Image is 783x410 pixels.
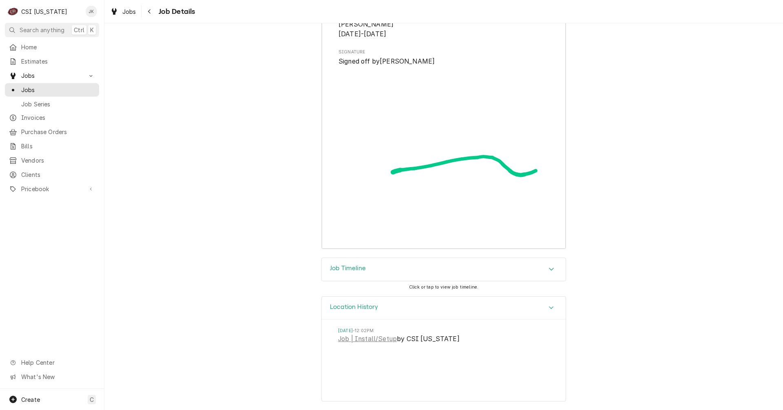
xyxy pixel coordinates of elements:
span: Invoices [21,113,95,122]
button: Accordion Details Expand Trigger [322,297,566,320]
h3: Location History [330,303,378,311]
a: Purchase Orders [5,125,99,139]
em: [DATE] [338,328,353,333]
span: Help Center [21,358,94,367]
span: Job Details [156,6,195,17]
a: Home [5,40,99,54]
a: Go to What's New [5,370,99,384]
span: Pricebook [21,185,83,193]
a: Vendors [5,154,99,167]
span: Purchase Orders [21,128,95,136]
a: Job Series [5,97,99,111]
a: Jobs [5,83,99,97]
div: Accordion Header [322,258,566,281]
span: K [90,26,94,34]
div: Job Timeline [321,258,566,281]
span: Timestamp [338,328,549,334]
a: Job | Install/Setup [338,334,397,344]
li: Event [338,328,549,355]
span: Event String [338,334,549,346]
span: Signature [338,49,549,55]
span: Signed Off By [338,57,549,66]
img: Signature [338,66,549,231]
a: Jobs [107,5,139,18]
span: Jobs [21,86,95,94]
div: Accordion Header [322,297,566,320]
span: Vendors [21,156,95,165]
span: Jobs [21,71,83,80]
h3: Job Timeline [330,265,366,272]
a: Go to Jobs [5,69,99,82]
div: JK [86,6,97,17]
span: Jobs [122,7,136,16]
span: What's New [21,373,94,381]
a: Bills [5,139,99,153]
span: Home [21,43,95,51]
span: Create [21,396,40,403]
div: Accordion Body [322,320,566,401]
a: Clients [5,168,99,181]
div: Signator [338,49,549,231]
span: Job Series [21,100,95,108]
span: Bills [21,142,95,150]
div: CSI [US_STATE] [21,7,67,16]
span: Ctrl [74,26,84,34]
a: Estimates [5,55,99,68]
button: Navigate back [143,5,156,18]
span: Search anything [20,26,64,34]
span: Estimates [21,57,95,66]
span: Click or tap to view job timeline. [409,284,478,290]
span: C [90,395,94,404]
div: C [7,6,19,17]
span: Clients [21,170,95,179]
a: Go to Help Center [5,356,99,369]
div: Jeff Kuehl's Avatar [86,6,97,17]
a: Invoices [5,111,99,124]
a: Go to Pricebook [5,182,99,196]
div: CSI Kentucky's Avatar [7,6,19,17]
div: Location History [321,296,566,402]
button: Search anythingCtrlK [5,23,99,37]
button: Accordion Details Expand Trigger [322,258,566,281]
